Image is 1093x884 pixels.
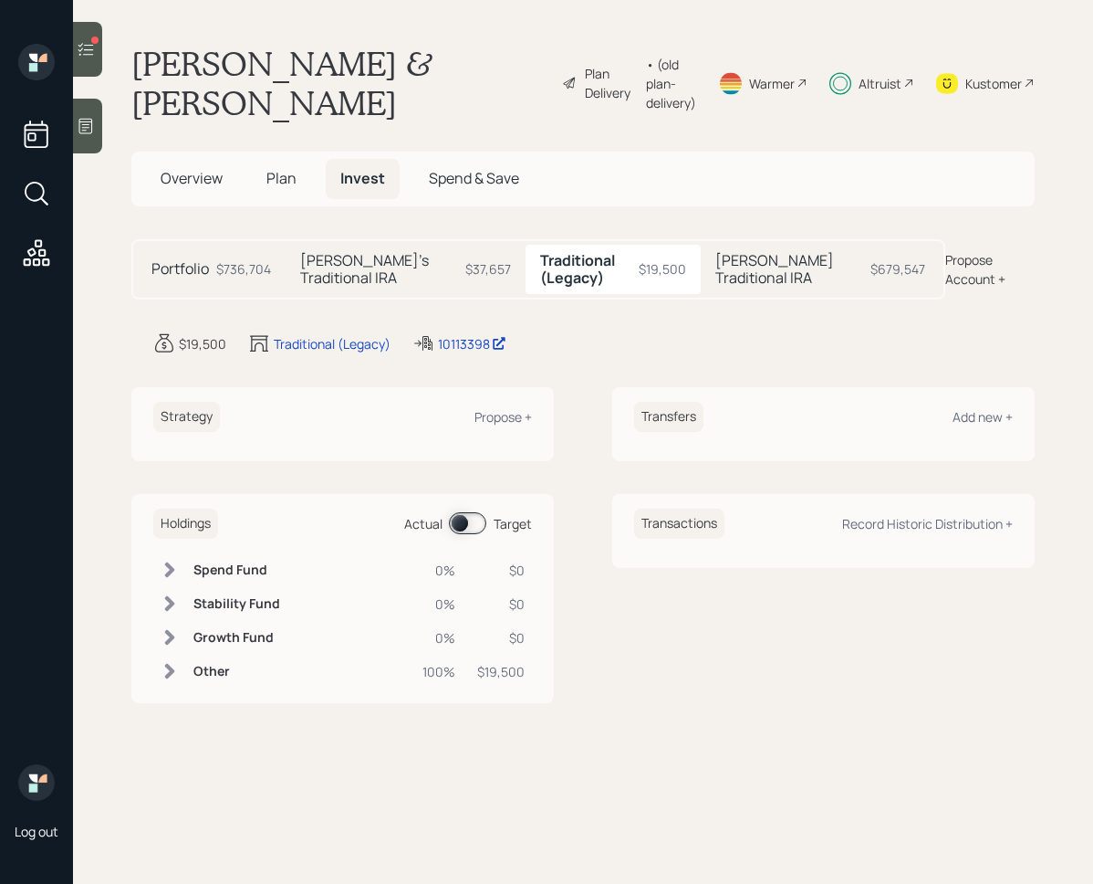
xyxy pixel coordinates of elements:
h6: Strategy [153,402,220,432]
div: Traditional (Legacy) [274,334,390,353]
h1: [PERSON_NAME] & [PERSON_NAME] [131,44,547,122]
div: Plan Delivery [585,64,637,102]
span: Plan [266,168,297,188]
h6: Transactions [634,509,724,539]
h5: [PERSON_NAME]'s Traditional IRA [300,252,458,287]
div: $19,500 [639,259,686,279]
h6: Growth Fund [193,630,280,646]
h5: Traditional (Legacy) [540,252,632,287]
div: 0% [422,628,455,647]
span: Invest [340,168,385,188]
h6: Spend Fund [193,563,280,578]
div: $0 [477,561,525,580]
div: Kustomer [965,74,1022,93]
div: Target [494,514,532,533]
div: Propose + [474,408,532,426]
div: $19,500 [179,334,226,353]
h6: Stability Fund [193,596,280,612]
span: Spend & Save [429,168,519,188]
div: • (old plan-delivery) [646,55,696,112]
div: 10113398 [438,334,506,353]
div: Record Historic Distribution + [842,515,1013,532]
div: Warmer [749,74,795,93]
div: $679,547 [870,259,925,279]
div: $0 [477,595,525,614]
div: Altruist [859,74,901,93]
div: $19,500 [477,662,525,681]
img: retirable_logo.png [18,764,55,801]
div: $37,657 [465,259,511,279]
div: Add new + [952,408,1013,426]
h6: Transfers [634,402,703,432]
span: Overview [161,168,223,188]
h6: Holdings [153,509,218,539]
h6: Other [193,664,280,679]
div: Actual [404,514,442,533]
div: Propose Account + [945,250,1035,289]
div: $736,704 [216,259,271,279]
h5: Portfolio [151,260,209,278]
div: $0 [477,628,525,647]
div: Log out [15,823,58,840]
div: 100% [422,662,455,681]
div: 0% [422,561,455,580]
h5: [PERSON_NAME] Traditional IRA [715,252,863,287]
div: 0% [422,595,455,614]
